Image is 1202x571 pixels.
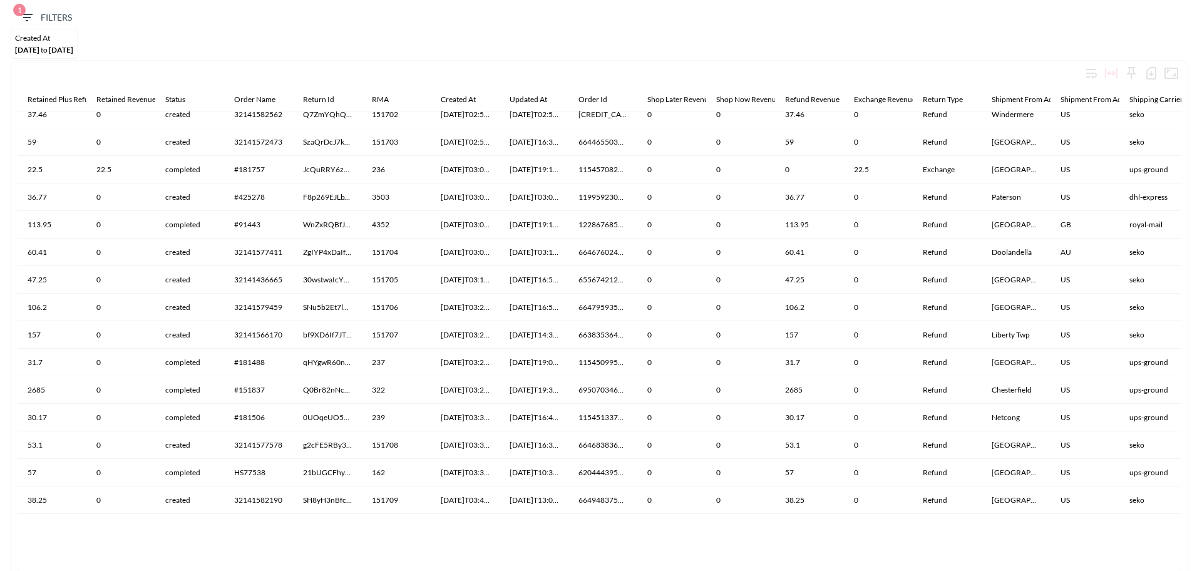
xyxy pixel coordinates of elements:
[637,404,706,431] th: 0
[992,92,1085,107] div: Shipment From Address City
[224,459,293,486] th: HS77538
[706,183,775,211] th: 0
[18,404,86,431] th: 30.17
[500,101,568,128] th: 2025-08-01T02:50:52.084Z
[18,101,86,128] th: 37.46
[155,101,224,128] th: created
[41,45,48,54] span: to
[234,92,275,107] div: Order Name
[1050,101,1119,128] th: US
[982,404,1050,431] th: Netcong
[155,211,224,239] th: completed
[28,92,144,107] span: Retained Plus Refund Revenue
[86,239,155,266] th: 0
[293,239,362,266] th: ZgIYP4xDaIfufXNvBbp4QGBWbd82
[982,183,1050,211] th: Paterson
[500,321,568,349] th: 2025-08-18T14:30:13.057Z
[982,459,1050,486] th: Peachtree City
[844,101,913,128] th: 0
[155,156,224,183] th: completed
[775,459,844,486] th: 57
[431,239,500,266] th: 2025-08-01T03:08:38.810Z
[431,459,500,486] th: 2025-08-01T03:36:12.289Z
[923,92,979,107] span: Return Type
[844,239,913,266] th: 0
[431,183,500,211] th: 2025-08-01T03:03:50.799Z
[1119,101,1188,128] th: seko
[1061,92,1184,107] span: Shipment From Address Country
[303,92,334,107] div: Return Id
[1129,92,1183,107] div: Shipping Carrier
[913,128,982,156] th: Refund
[500,349,568,376] th: 2025-09-11T19:00:54.801Z
[982,294,1050,321] th: Anaheim
[362,486,431,514] th: 151709
[982,349,1050,376] th: Huntington Station
[982,211,1050,239] th: Liverpool
[362,376,431,404] th: 322
[224,239,293,266] th: 32141577411
[1050,266,1119,294] th: US
[913,349,982,376] th: Refund
[1050,128,1119,156] th: US
[224,183,293,211] th: #425278
[913,486,982,514] th: Refund
[1119,294,1188,321] th: seko
[568,459,637,486] th: 6204443951288
[706,128,775,156] th: 0
[706,211,775,239] th: 0
[86,404,155,431] th: 0
[706,459,775,486] th: 0
[844,183,913,211] th: 0
[224,128,293,156] th: 32141572473
[1050,404,1119,431] th: US
[706,486,775,514] th: 0
[431,486,500,514] th: 2025-08-01T03:40:48.153Z
[1050,349,1119,376] th: US
[578,92,607,107] div: Order Id
[431,128,500,156] th: 2025-08-01T02:53:15.759Z
[362,156,431,183] th: 236
[706,404,775,431] th: 0
[18,321,86,349] th: 157
[18,376,86,404] th: 2685
[1061,92,1168,107] div: Shipment From Address Country
[500,404,568,431] th: 2025-08-15T16:48:51.946Z
[431,266,500,294] th: 2025-08-01T03:10:44.460Z
[293,294,362,321] th: SNu5b2Et7lPjr0vbsLkdlBvMG6A2
[86,431,155,459] th: 0
[568,266,637,294] th: 6556742123613
[1119,239,1188,266] th: seko
[1119,211,1188,239] th: royal-mail
[500,486,568,514] th: 2025-08-18T13:05:06.807Z
[1050,376,1119,404] th: US
[441,92,476,107] div: Created At
[913,431,982,459] th: Refund
[913,459,982,486] th: Refund
[775,156,844,183] th: 0
[362,239,431,266] th: 151704
[775,211,844,239] th: 113.95
[913,294,982,321] th: Refund
[1101,63,1121,83] div: Toggle table layout between fixed and auto (default: auto)
[1119,266,1188,294] th: seko
[224,101,293,128] th: 32141582562
[982,376,1050,404] th: Chesterfield
[86,349,155,376] th: 0
[568,239,637,266] th: 6646760243293
[165,92,202,107] span: Status
[637,128,706,156] th: 0
[155,239,224,266] th: created
[775,101,844,128] th: 37.46
[293,266,362,294] th: 30wstwaIcYW9TKxDiHwyMK4FJGj2
[510,92,547,107] div: Updated At
[18,431,86,459] th: 53.1
[854,92,916,107] div: Exchange Revenue
[18,128,86,156] th: 59
[500,376,568,404] th: 2025-09-22T19:34:27.195Z
[982,486,1050,514] th: San Diego
[293,431,362,459] th: g2cFE5RBy3Z8J03EWbnA3syG8kd2
[362,266,431,294] th: 151705
[844,486,913,514] th: 0
[568,321,637,349] th: 6638353645661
